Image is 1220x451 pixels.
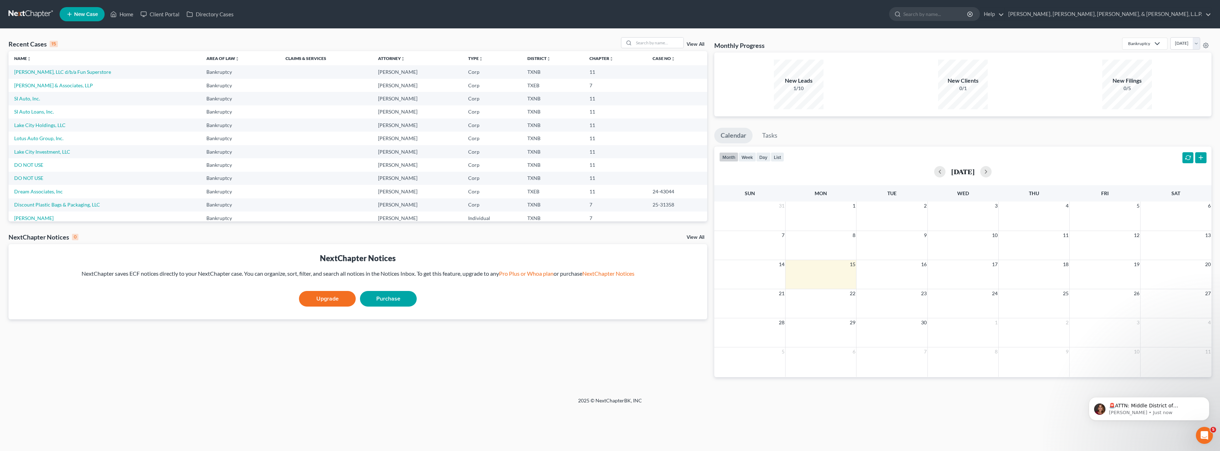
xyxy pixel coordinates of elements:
[774,77,823,85] div: New Leads
[687,42,704,47] a: View All
[14,122,66,128] a: Lake City Holdings, LLC
[738,152,756,162] button: week
[647,198,708,211] td: 25-31358
[687,235,704,240] a: View All
[201,65,279,78] td: Bankruptcy
[938,77,988,85] div: New Clients
[462,132,522,145] td: Corp
[778,202,785,210] span: 31
[920,260,927,269] span: 16
[14,202,100,208] a: Discount Plastic Bags & Packaging, LLC
[584,172,647,185] td: 11
[920,318,927,327] span: 30
[408,397,812,410] div: 2025 © NextChapterBK, INC
[522,198,583,211] td: TXNB
[201,198,279,211] td: Bankruptcy
[991,260,998,269] span: 17
[991,231,998,240] span: 10
[1196,427,1213,444] iframe: Intercom live chat
[27,57,31,61] i: unfold_more
[372,119,462,132] td: [PERSON_NAME]
[201,132,279,145] td: Bankruptcy
[462,119,522,132] td: Corp
[201,92,279,105] td: Bankruptcy
[852,202,856,210] span: 1
[609,57,614,61] i: unfold_more
[107,8,137,21] a: Home
[994,347,998,356] span: 8
[50,41,58,47] div: 15
[1102,85,1152,92] div: 0/5
[522,172,583,185] td: TXNB
[634,38,683,48] input: Search by name...
[714,41,765,50] h3: Monthly Progress
[280,51,372,65] th: Claims & Services
[923,347,927,356] span: 7
[299,291,356,307] a: Upgrade
[372,211,462,225] td: [PERSON_NAME]
[462,79,522,92] td: Corp
[1133,289,1140,298] span: 26
[1207,202,1211,210] span: 6
[522,211,583,225] td: TXNB
[584,158,647,171] td: 11
[1171,190,1180,196] span: Sat
[468,56,483,61] a: Typeunfold_more
[522,185,583,198] td: TXEB
[372,132,462,145] td: [PERSON_NAME]
[522,145,583,158] td: TXNB
[745,190,755,196] span: Sun
[1101,190,1109,196] span: Fri
[1128,40,1150,46] div: Bankruptcy
[401,57,405,61] i: unfold_more
[201,105,279,119] td: Bankruptcy
[671,57,675,61] i: unfold_more
[462,211,522,225] td: Individual
[653,56,675,61] a: Case Nounfold_more
[719,152,738,162] button: month
[1204,289,1211,298] span: 27
[849,289,856,298] span: 22
[372,145,462,158] td: [PERSON_NAME]
[479,57,483,61] i: unfold_more
[372,79,462,92] td: [PERSON_NAME]
[137,8,183,21] a: Client Portal
[994,202,998,210] span: 3
[1005,8,1211,21] a: [PERSON_NAME], [PERSON_NAME], [PERSON_NAME], & [PERSON_NAME], L.L.P.
[462,198,522,211] td: Corp
[1065,347,1069,356] span: 9
[462,158,522,171] td: Corp
[647,185,708,198] td: 24-43044
[201,119,279,132] td: Bankruptcy
[462,145,522,158] td: Corp
[991,289,998,298] span: 24
[584,92,647,105] td: 11
[14,270,701,278] div: NextChapter saves ECF notices directly to your NextChapter case. You can organize, sort, filter, ...
[815,190,827,196] span: Mon
[372,185,462,198] td: [PERSON_NAME]
[994,318,998,327] span: 1
[920,289,927,298] span: 23
[1062,289,1069,298] span: 25
[1078,382,1220,432] iframe: Intercom notifications message
[582,270,634,277] a: NextChapter Notices
[378,56,405,61] a: Attorneyunfold_more
[14,95,40,101] a: SI Auto, Inc.
[1029,190,1039,196] span: Thu
[852,231,856,240] span: 8
[951,168,975,175] h2: [DATE]
[923,231,927,240] span: 9
[957,190,969,196] span: Wed
[372,105,462,119] td: [PERSON_NAME]
[14,188,63,194] a: Dream Associates, Inc
[14,56,31,61] a: Nameunfold_more
[360,291,417,307] a: Purchase
[72,234,78,240] div: 0
[9,233,78,241] div: NextChapter Notices
[584,185,647,198] td: 11
[14,82,93,88] a: [PERSON_NAME] & Associates, LLP
[980,8,1004,21] a: Help
[14,215,54,221] a: [PERSON_NAME]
